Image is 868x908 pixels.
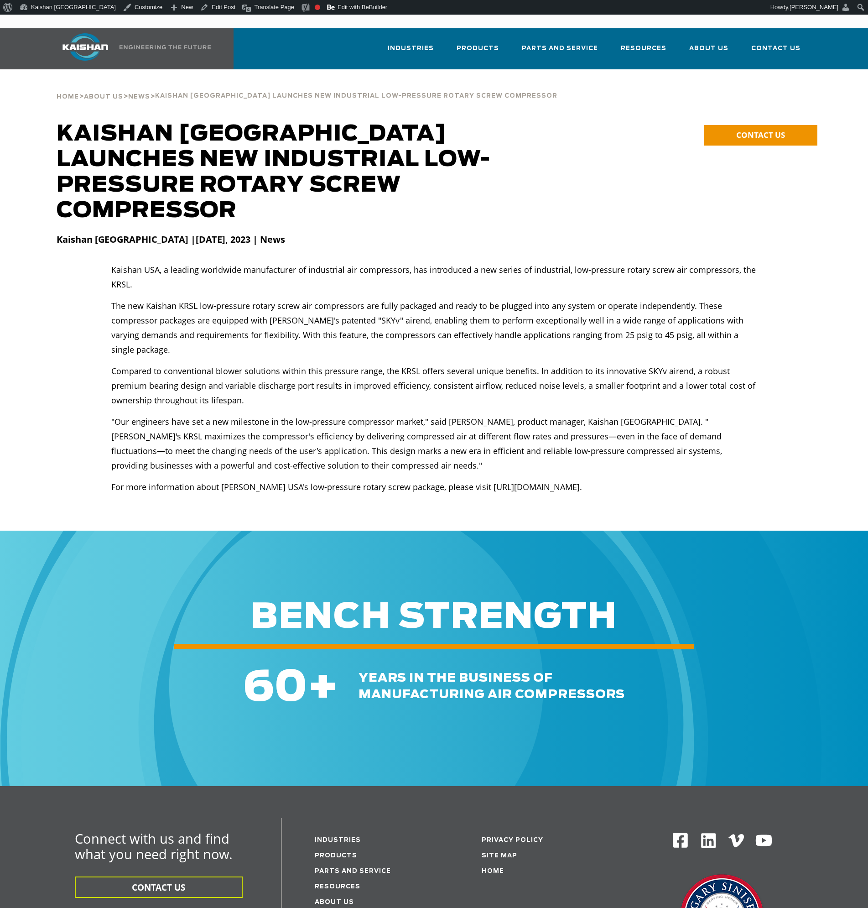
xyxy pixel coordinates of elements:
a: Privacy Policy [482,837,543,843]
a: About Us [689,37,728,68]
span: Connect with us and find what you need right now. [75,830,233,863]
span: News [128,94,150,100]
a: News [128,92,150,100]
a: Contact Us [751,37,800,68]
a: About Us [84,92,123,100]
a: Products [457,37,499,68]
p: For more information about [PERSON_NAME] USA's low-pressure rotary screw package, please visit [U... [111,480,757,494]
div: Focus keyphrase not set [315,5,320,10]
span: years in the business of manufacturing air compressors [359,672,625,700]
a: Parts and service [315,868,391,874]
span: + [307,667,338,709]
span: CONTACT US [736,130,785,140]
a: Industries [388,37,434,68]
a: Industries [315,837,361,843]
strong: Kaishan [GEOGRAPHIC_DATA] | , 2023 | News [57,233,285,245]
strong: [DATE] [196,233,225,245]
a: Products [315,853,357,859]
span: Kaishan [GEOGRAPHIC_DATA] Launches New Industrial Low-Pressure Rotary Screw Compressor [155,93,557,99]
img: Engineering the future [120,45,211,49]
span: Resources [621,43,666,54]
a: Resources [315,884,360,890]
a: Home [57,92,79,100]
button: CONTACT US [75,877,243,898]
a: CONTACT US [704,125,817,146]
img: Vimeo [728,834,744,847]
img: Youtube [755,832,773,850]
img: kaishan logo [51,33,120,61]
p: The new Kaishan KRSL low-pressure rotary screw air compressors are fully packaged and ready to be... [111,298,757,357]
span: Contact Us [751,43,800,54]
span: Parts and Service [522,43,598,54]
img: Linkedin [700,832,717,850]
span: [PERSON_NAME] [790,4,838,10]
p: "Our engineers have set a new milestone in the low-pressure compressor market," said [PERSON_NAME... [111,414,757,473]
a: Kaishan USA [51,28,213,69]
img: Facebook [672,832,689,849]
a: About Us [315,899,354,905]
span: Industries [388,43,434,54]
p: Kaishan USA, a leading worldwide manufacturer of industrial air compressors, has introduced a new... [111,262,757,292]
a: Site Map [482,853,517,859]
p: Compared to conventional blower solutions within this pressure range, the KRSL offers several uni... [111,364,757,407]
span: Home [57,94,79,100]
span: About Us [689,43,728,54]
span: About Us [84,94,123,100]
div: > > > [57,83,557,104]
span: 60 [243,667,307,709]
span: Kaishan [GEOGRAPHIC_DATA] Launches New Industrial Low-Pressure Rotary Screw Compressor [57,123,490,222]
a: Parts and Service [522,37,598,68]
span: Products [457,43,499,54]
a: Home [482,868,504,874]
a: Resources [621,37,666,68]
